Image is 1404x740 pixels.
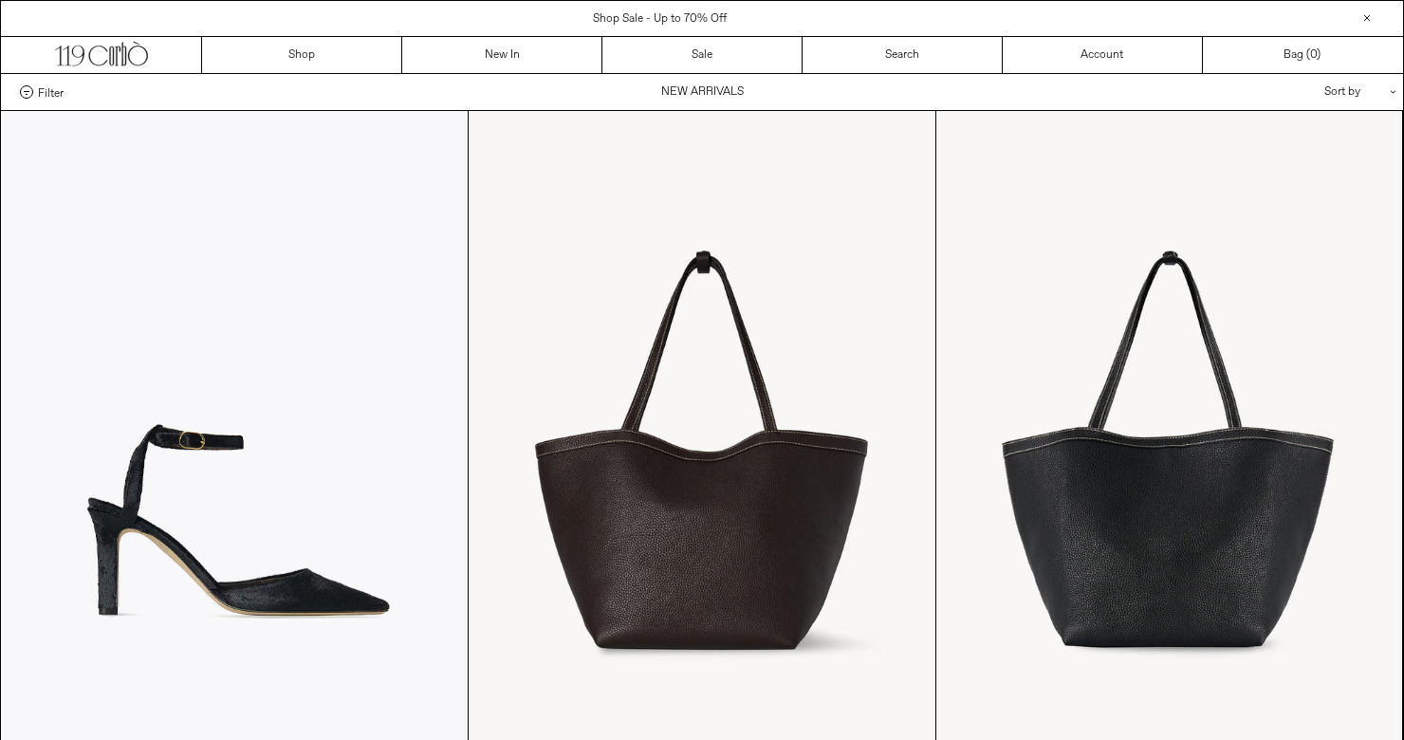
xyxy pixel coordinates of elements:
div: Sort by [1213,74,1384,110]
a: Shop [202,37,402,73]
span: 0 [1310,47,1317,63]
a: New In [402,37,602,73]
a: Shop Sale - Up to 70% Off [593,11,727,27]
a: Sale [602,37,803,73]
a: Account [1003,37,1203,73]
a: Bag () [1203,37,1403,73]
span: Filter [38,85,64,99]
a: Search [803,37,1003,73]
span: ) [1310,46,1321,64]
